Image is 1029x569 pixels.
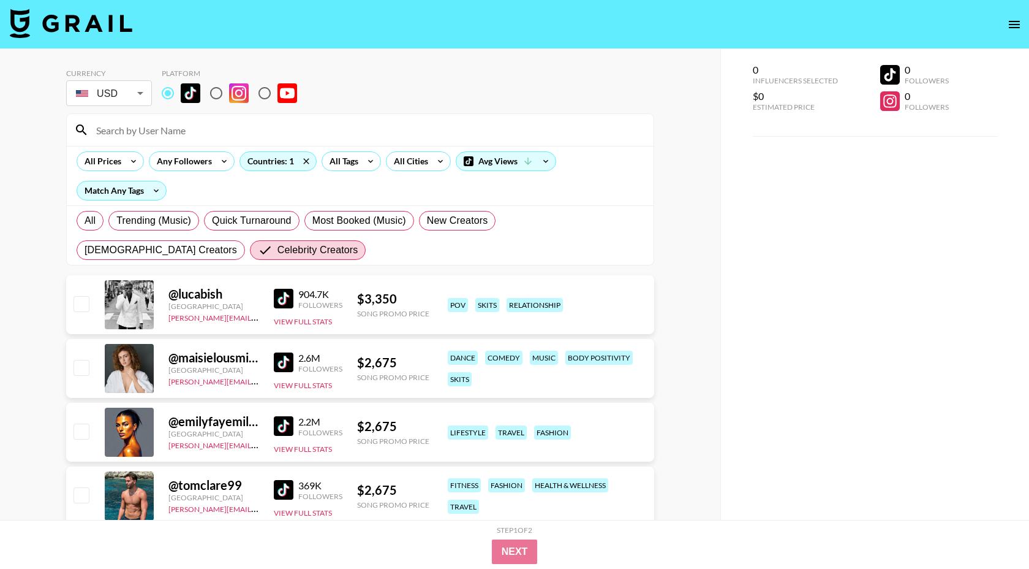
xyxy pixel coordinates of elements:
div: 369K [298,479,342,492]
img: TikTok [274,416,293,436]
div: [GEOGRAPHIC_DATA] [168,365,259,375]
a: [PERSON_NAME][EMAIL_ADDRESS][DOMAIN_NAME] [168,311,350,323]
div: Estimated Price [753,102,838,112]
img: TikTok [274,353,293,372]
div: music [530,351,558,365]
div: fitness [448,478,481,492]
img: TikTok [274,289,293,308]
a: [PERSON_NAME][EMAIL_ADDRESS][PERSON_NAME][DOMAIN_NAME] [168,438,408,450]
img: TikTok [181,83,200,103]
div: Song Promo Price [357,373,429,382]
div: [GEOGRAPHIC_DATA] [168,429,259,438]
div: Followers [298,300,342,310]
div: @ emilyfayemiller [168,414,259,429]
div: USD [69,83,149,104]
input: Search by User Name [89,120,646,140]
span: Trending (Music) [116,213,191,228]
div: travel [448,500,479,514]
img: TikTok [274,480,293,500]
div: dance [448,351,478,365]
div: Match Any Tags [77,181,166,200]
div: health & wellness [532,478,608,492]
div: [GEOGRAPHIC_DATA] [168,302,259,311]
div: relationship [507,298,563,312]
div: $ 2,675 [357,483,429,498]
div: Followers [905,76,949,85]
div: 0 [905,90,949,102]
div: comedy [485,351,522,365]
div: $0 [753,90,838,102]
div: $ 2,675 [357,355,429,370]
button: View Full Stats [274,381,332,390]
span: [DEMOGRAPHIC_DATA] Creators [85,243,237,258]
div: All Prices [77,152,124,170]
div: lifestyle [448,426,488,440]
button: View Full Stats [274,445,332,454]
span: All [85,213,96,228]
div: Platform [162,69,307,78]
div: fashion [534,426,571,440]
div: skits [475,298,499,312]
div: 2.6M [298,352,342,364]
span: Quick Turnaround [212,213,292,228]
button: View Full Stats [274,508,332,517]
img: Instagram [229,83,249,103]
div: 2.2M [298,416,342,428]
div: Song Promo Price [357,309,429,318]
div: Any Followers [149,152,214,170]
div: pov [448,298,468,312]
div: $ 3,350 [357,291,429,307]
div: skits [448,372,472,386]
div: Countries: 1 [240,152,316,170]
button: Next [492,540,538,564]
div: Step 1 of 2 [497,525,532,535]
div: 0 [753,64,838,76]
div: 0 [905,64,949,76]
div: Followers [298,364,342,373]
div: @ maisielousmith [168,350,259,365]
span: New Creators [427,213,488,228]
iframe: Drift Widget Chat Controller [968,508,1014,554]
div: body positivity [565,351,633,365]
button: View Full Stats [274,317,332,326]
div: Followers [298,428,342,437]
div: Influencers Selected [753,76,838,85]
div: [GEOGRAPHIC_DATA] [168,493,259,502]
span: Most Booked (Music) [312,213,406,228]
div: Song Promo Price [357,500,429,510]
div: Followers [298,492,342,501]
div: Avg Views [456,152,556,170]
div: Currency [66,69,152,78]
img: YouTube [277,83,297,103]
div: $ 2,675 [357,419,429,434]
div: fashion [488,478,525,492]
div: travel [496,426,527,440]
a: [PERSON_NAME][EMAIL_ADDRESS][DOMAIN_NAME] [168,375,350,386]
div: All Tags [322,152,361,170]
span: Celebrity Creators [277,243,358,258]
div: @ lucabish [168,286,259,302]
div: @ tomclare99 [168,478,259,493]
a: [PERSON_NAME][EMAIL_ADDRESS][DOMAIN_NAME] [168,502,350,514]
div: Followers [905,102,949,112]
div: Song Promo Price [357,437,429,446]
div: 904.7K [298,288,342,300]
button: open drawer [1002,12,1027,37]
img: Grail Talent [10,9,132,38]
div: All Cities [386,152,431,170]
